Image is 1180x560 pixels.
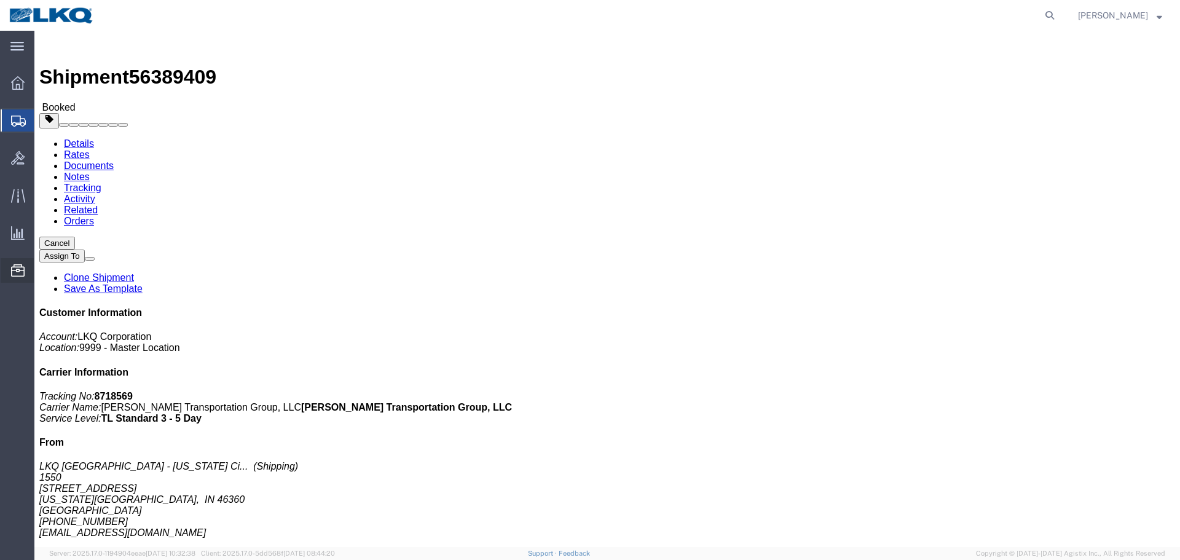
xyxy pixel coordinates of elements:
[9,6,95,25] img: logo
[49,550,195,557] span: Server: 2025.17.0-1194904eeae
[34,31,1180,547] iframe: FS Legacy Container
[559,550,590,557] a: Feedback
[283,550,335,557] span: [DATE] 08:44:20
[976,548,1165,559] span: Copyright © [DATE]-[DATE] Agistix Inc., All Rights Reserved
[1078,9,1148,22] span: Rajasheker Reddy
[1077,8,1163,23] button: [PERSON_NAME]
[201,550,335,557] span: Client: 2025.17.0-5dd568f
[146,550,195,557] span: [DATE] 10:32:38
[528,550,559,557] a: Support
